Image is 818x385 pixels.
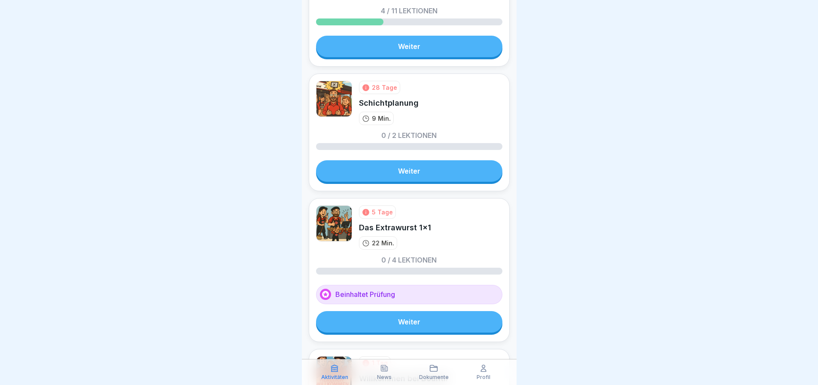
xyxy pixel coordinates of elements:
[419,374,449,380] p: Dokumente
[359,98,419,108] div: Schichtplanung
[372,83,397,92] div: 28 Tage
[316,81,352,117] img: c5aux04luvp2sey7l1nulazl.png
[372,358,388,367] div: 1 Tag
[316,36,502,57] a: Weiter
[372,114,391,123] p: 9 Min.
[381,257,437,263] p: 0 / 4 Lektionen
[372,238,394,247] p: 22 Min.
[359,222,431,233] div: Das Extrawurst 1x1
[316,160,502,182] a: Weiter
[377,374,392,380] p: News
[316,205,352,241] img: bvd31u6mkesr7vmkpkn0ga3w.png
[477,374,490,380] p: Profil
[381,7,438,14] p: 4 / 11 Lektionen
[372,208,393,217] div: 5 Tage
[316,285,502,304] div: Beinhaltet Prüfung
[321,374,348,380] p: Aktivitäten
[381,132,437,139] p: 0 / 2 Lektionen
[316,311,502,333] a: Weiter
